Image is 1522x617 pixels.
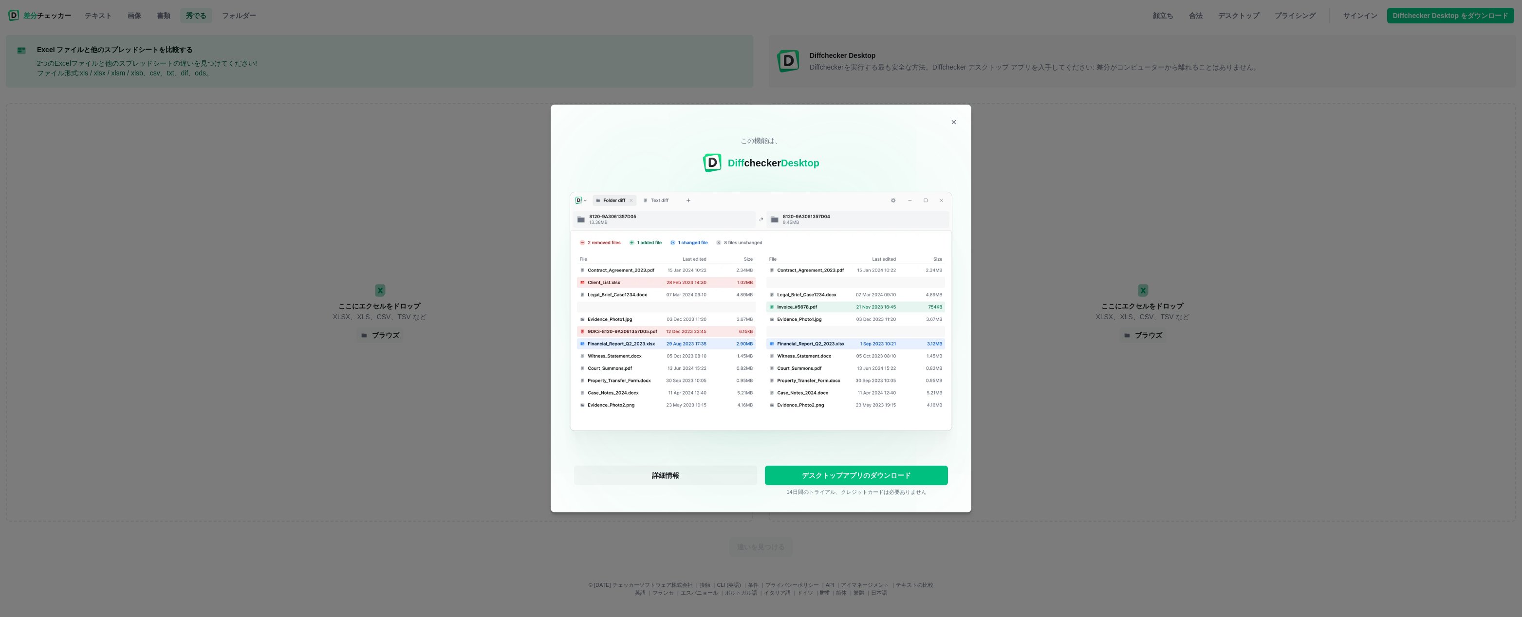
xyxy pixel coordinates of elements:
[771,472,942,479] span: デスクトップアプリのダウンロード
[765,466,948,485] a: デスクトップアプリのダウンロード
[728,156,819,170] div: checker
[781,158,819,168] span: Desktop
[946,114,962,130] button: モーダルを閉じる
[574,466,757,485] a: 詳細情報
[741,136,781,145] p: この機能は、
[570,192,952,431] img: Diffchecker interface screenshot
[786,489,926,495] font: 14日間のトライアル、クレジットカードは必要ありません
[650,471,681,480] span: 詳細情報
[703,153,722,173] img: ディフチェッカーのロゴ
[728,158,744,168] span: Diff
